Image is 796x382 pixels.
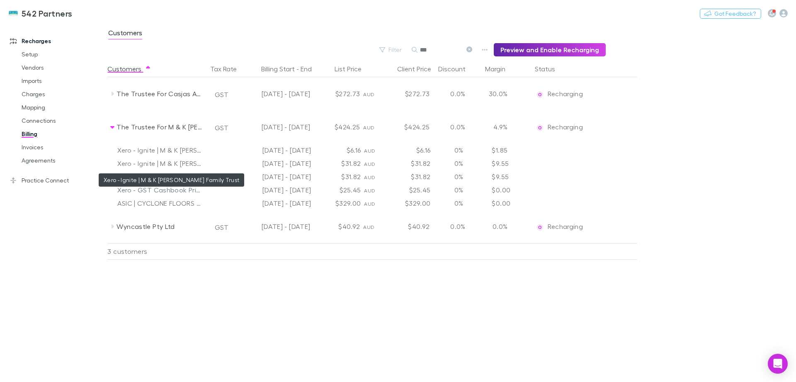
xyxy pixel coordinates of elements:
[364,187,375,194] span: AUD
[242,110,310,144] div: [DATE] - [DATE]
[107,110,641,144] div: The Trustee For M & K [PERSON_NAME] Family TrustGST[DATE] - [DATE]$424.25AUD$424.250.0%4.9%EditRe...
[363,91,374,97] span: AUD
[116,210,204,243] div: Wyncastle Pty Ltd
[536,223,544,231] img: Recharging
[107,210,641,243] div: Wyncastle Pty LtdGST[DATE] - [DATE]$40.92AUD$40.920.0%0.0%EditRechargingRecharging
[486,89,507,99] p: 30.0%
[535,61,565,77] button: Status
[211,121,232,134] button: GST
[107,61,151,77] button: Customers
[240,157,314,170] div: [DATE] - [DATE]
[483,183,533,197] div: $0.00
[242,210,310,243] div: [DATE] - [DATE]
[242,77,310,110] div: [DATE] - [DATE]
[433,110,483,144] div: 0.0%
[363,124,374,131] span: AUD
[364,174,375,180] span: AUD
[548,222,583,230] span: Recharging
[13,141,112,154] a: Invoices
[438,61,476,77] button: Discount
[117,144,204,157] div: Xero - Ignite | M & K [PERSON_NAME] Family Trust
[108,29,142,39] span: Customers
[13,61,112,74] a: Vendors
[13,88,112,101] a: Charges
[383,210,433,243] div: $40.92
[433,77,483,110] div: 0.0%
[211,88,232,101] button: GST
[13,127,112,141] a: Billing
[483,170,533,183] div: $9.55
[375,45,407,55] button: Filter
[483,144,533,157] div: $1.85
[434,157,483,170] div: 0%
[536,124,544,132] img: Recharging
[314,197,364,210] div: $329.00
[13,74,112,88] a: Imports
[536,90,544,99] img: Recharging
[8,8,18,18] img: 542 Partners's Logo
[384,183,434,197] div: $25.45
[335,61,371,77] button: List Price
[364,148,375,154] span: AUD
[116,110,204,144] div: The Trustee For M & K [PERSON_NAME] Family Trust
[240,144,314,157] div: [DATE] - [DATE]
[485,61,515,77] button: Margin
[383,77,433,110] div: $272.73
[483,197,533,210] div: $0.00
[314,183,364,197] div: $25.45
[117,170,204,183] div: Xero - Ignite | M & K [PERSON_NAME] Family Trust
[364,161,375,167] span: AUD
[314,144,364,157] div: $6.16
[700,9,761,19] button: Got Feedback?
[768,354,788,374] div: Open Intercom Messenger
[384,157,434,170] div: $31.82
[3,3,78,23] a: 542 Partners
[107,77,641,110] div: The Trustee For Casjas Advisory ServicesGST[DATE] - [DATE]$272.73AUD$272.730.0%30.0%EditRechargin...
[13,114,112,127] a: Connections
[434,144,483,157] div: 0%
[314,157,364,170] div: $31.82
[548,90,583,97] span: Recharging
[240,170,314,183] div: [DATE] - [DATE]
[116,77,204,110] div: The Trustee For Casjas Advisory Services
[13,101,112,114] a: Mapping
[364,201,375,207] span: AUD
[240,197,314,210] div: [DATE] - [DATE]
[486,122,507,132] p: 4.9%
[313,77,363,110] div: $272.73
[117,183,204,197] div: Xero - GST Cashbook Price Plan | M & K [PERSON_NAME] Family Trust
[486,221,507,231] p: 0.0%
[363,224,374,230] span: AUD
[313,110,363,144] div: $424.25
[22,8,73,18] h3: 542 Partners
[548,123,583,131] span: Recharging
[261,61,322,77] button: Billing Start - End
[314,170,364,183] div: $31.82
[384,197,434,210] div: $329.00
[434,183,483,197] div: 0%
[384,170,434,183] div: $31.82
[397,61,441,77] button: Client Price
[434,170,483,183] div: 0%
[107,243,207,260] div: 3 customers
[383,110,433,144] div: $424.25
[211,221,232,234] button: GST
[13,48,112,61] a: Setup
[433,210,483,243] div: 0.0%
[240,183,314,197] div: [DATE] - [DATE]
[117,197,204,210] div: ASIC | CYCLONE FLOORS PTY LTD
[117,157,204,170] div: Xero - Ignite | M & K [PERSON_NAME] Family Trust
[313,210,363,243] div: $40.92
[434,197,483,210] div: 0%
[384,144,434,157] div: $6.16
[210,61,247,77] button: Tax Rate
[2,34,112,48] a: Recharges
[2,174,112,187] a: Practice Connect
[13,154,112,167] a: Agreements
[494,43,606,56] button: Preview and Enable Recharging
